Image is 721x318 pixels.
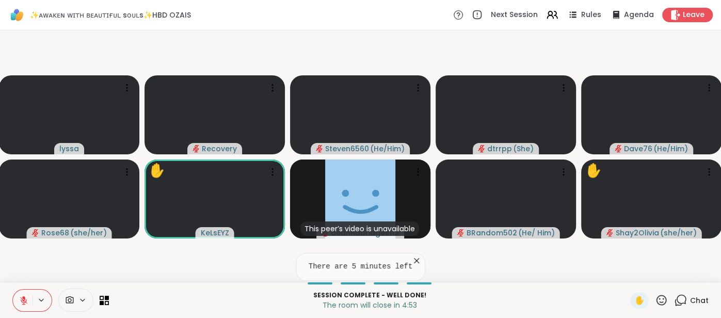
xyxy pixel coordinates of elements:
span: ( She ) [513,144,534,154]
div: This peer’s video is unavailable [300,221,419,236]
span: BRandom502 [467,228,517,238]
span: Next Session [491,10,538,20]
span: Leave [683,10,704,20]
p: Session Complete - well done! [115,291,624,300]
p: The room will close in 4:53 [115,300,624,310]
span: audio-muted [615,145,622,152]
span: lyssa [59,144,79,154]
img: deannabridges112 [325,160,395,239]
span: Agenda [624,10,654,20]
span: ( she/her ) [660,228,697,238]
span: Rose68 [41,228,69,238]
span: Steven6560 [325,144,369,154]
span: ✋ [634,294,645,307]
span: KeLsEYZ [201,228,229,238]
span: ( He/Him ) [653,144,688,154]
span: Chat [690,295,709,306]
div: ✋ [149,161,165,181]
span: audio-muted [193,145,200,152]
span: audio-muted [606,229,614,236]
span: ( He/Him ) [370,144,405,154]
span: ( He/ Him ) [518,228,555,238]
div: ✋ [585,161,602,181]
span: dtrrpp [487,144,512,154]
span: ✨ᴀᴡᴀᴋᴇɴ ᴡɪᴛʜ ʙᴇᴀᴜᴛɪғᴜʟ sᴏᴜʟs✨HBD OZAIS [30,10,191,20]
span: Recovery [202,144,237,154]
img: ShareWell Logomark [8,6,26,24]
span: Rules [581,10,601,20]
span: audio-muted [457,229,464,236]
pre: There are 5 minutes left [309,262,413,272]
span: audio-muted [478,145,485,152]
span: audio-muted [316,145,323,152]
span: audio-muted [32,229,39,236]
span: ( she/her ) [70,228,107,238]
span: Dave76 [624,144,652,154]
span: Shay2Olivia [616,228,659,238]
